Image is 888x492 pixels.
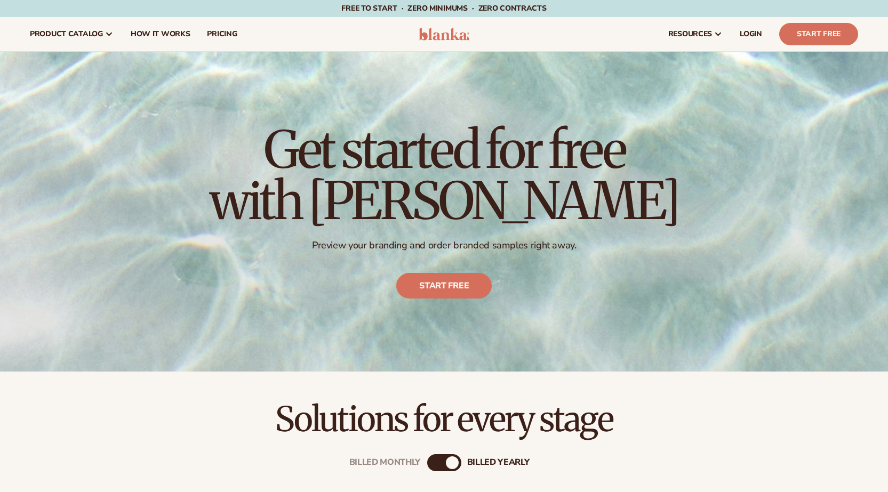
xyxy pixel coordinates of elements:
h2: Solutions for every stage [30,401,858,437]
h1: Get started for free with [PERSON_NAME] [210,124,679,227]
img: logo [419,28,469,41]
span: resources [668,30,712,38]
span: product catalog [30,30,103,38]
a: resources [660,17,731,51]
a: product catalog [21,17,122,51]
a: How It Works [122,17,199,51]
div: billed Yearly [467,458,530,468]
a: Start free [396,273,492,299]
a: LOGIN [731,17,771,51]
div: Billed Monthly [349,458,421,468]
span: pricing [207,30,237,38]
a: Start Free [779,23,858,45]
span: Free to start · ZERO minimums · ZERO contracts [341,3,546,13]
a: pricing [198,17,245,51]
span: How It Works [131,30,190,38]
span: LOGIN [740,30,762,38]
p: Preview your branding and order branded samples right away. [210,239,679,252]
